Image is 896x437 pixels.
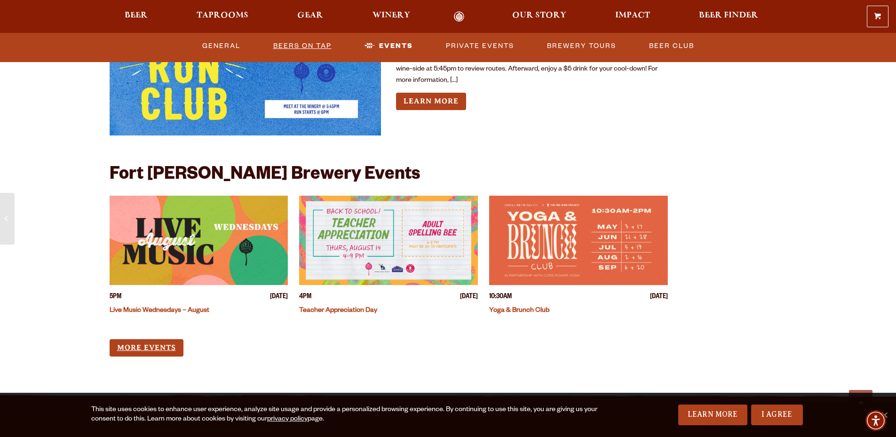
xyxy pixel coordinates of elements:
[366,11,416,22] a: Winery
[442,11,477,22] a: Odell Home
[678,405,747,425] a: Learn More
[110,196,288,285] a: View event details
[197,12,248,19] span: Taprooms
[506,11,572,22] a: Our Story
[119,11,154,22] a: Beer
[110,339,183,357] a: More Events (opens in a new window)
[699,12,758,19] span: Beer Finder
[110,293,121,302] span: 5PM
[543,35,620,57] a: Brewery Tours
[267,416,308,423] a: privacy policy
[299,196,478,285] a: View event details
[299,293,311,302] span: 4PM
[609,11,656,22] a: Impact
[110,307,209,315] a: Live Music Wednesdays – August
[650,293,668,302] span: [DATE]
[442,35,518,57] a: Private Events
[291,11,329,22] a: Gear
[489,293,512,302] span: 10:30AM
[512,12,566,19] span: Our Story
[190,11,254,22] a: Taprooms
[198,35,244,57] a: General
[297,12,323,19] span: Gear
[865,410,886,431] div: Accessibility Menu
[299,307,377,315] a: Teacher Appreciation Day
[645,35,698,57] a: Beer Club
[693,11,764,22] a: Beer Finder
[110,166,420,186] h2: Fort [PERSON_NAME] Brewery Events
[125,12,148,19] span: Beer
[361,35,417,57] a: Events
[373,12,410,19] span: Winery
[751,405,803,425] a: I Agree
[396,93,466,110] a: Learn more about Odell Run Club
[849,390,872,413] a: Scroll to top
[460,293,478,302] span: [DATE]
[270,35,335,57] a: Beers on Tap
[489,307,549,315] a: Yoga & Brunch Club
[489,196,668,285] a: View event details
[91,405,601,424] div: This site uses cookies to enhance user experience, analyze site usage and provide a personalized ...
[270,293,288,302] span: [DATE]
[615,12,650,19] span: Impact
